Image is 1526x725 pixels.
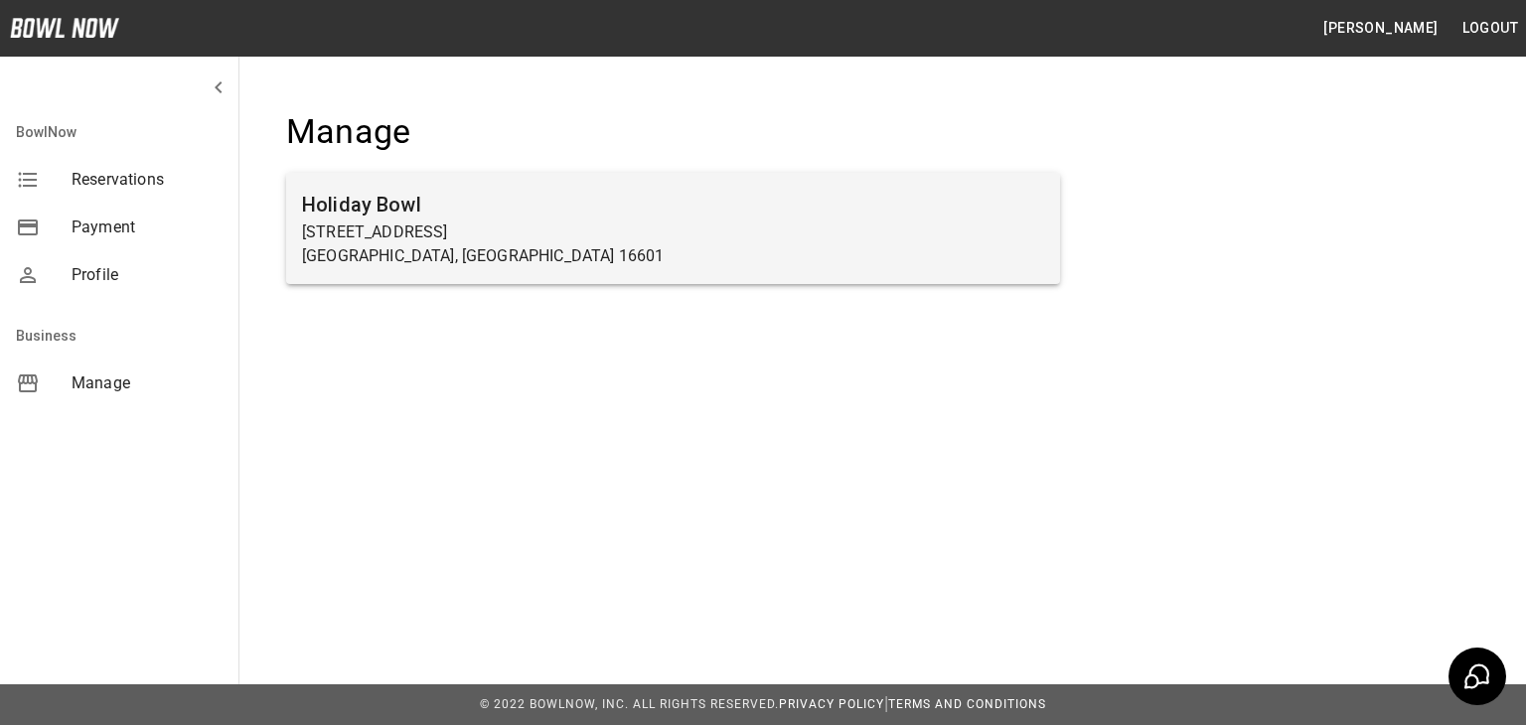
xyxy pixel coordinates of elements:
[888,697,1046,711] a: Terms and Conditions
[286,111,1060,153] h4: Manage
[480,697,779,711] span: © 2022 BowlNow, Inc. All Rights Reserved.
[10,18,119,38] img: logo
[779,697,884,711] a: Privacy Policy
[302,220,1044,244] p: [STREET_ADDRESS]
[1454,10,1526,47] button: Logout
[72,216,223,239] span: Payment
[72,371,223,395] span: Manage
[302,244,1044,268] p: [GEOGRAPHIC_DATA], [GEOGRAPHIC_DATA] 16601
[1315,10,1446,47] button: [PERSON_NAME]
[72,168,223,192] span: Reservations
[72,263,223,287] span: Profile
[302,189,1044,220] h6: Holiday Bowl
